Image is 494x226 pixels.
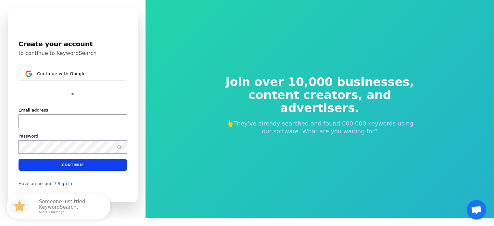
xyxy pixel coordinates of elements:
small: about 1 hour ago [39,211,102,214]
span: Join over 10,000 businesses, [221,75,419,88]
p: to continue to KeywordSearch [19,50,127,57]
span: Continue with Google [37,71,86,76]
label: Email address [19,107,48,113]
img: Sign in with Google [25,71,32,77]
span: content creators, and advertisers. [221,88,419,114]
p: Someone just tried KeywordSearch. [39,199,104,214]
h1: Create your account [19,39,127,49]
img: HubSpot [8,195,31,218]
button: Sign in with GoogleContinue with Google [19,67,127,81]
label: Password [19,133,38,139]
button: Continue [19,159,127,171]
p: 👆They've already searched and found 600,000 keywords using our software. What are you waiting for? [221,120,419,135]
button: Show password [115,143,123,151]
span: Have an account? [19,181,57,186]
p: or [70,91,75,97]
a: Sign in [58,181,72,186]
a: Open chat [467,200,486,219]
